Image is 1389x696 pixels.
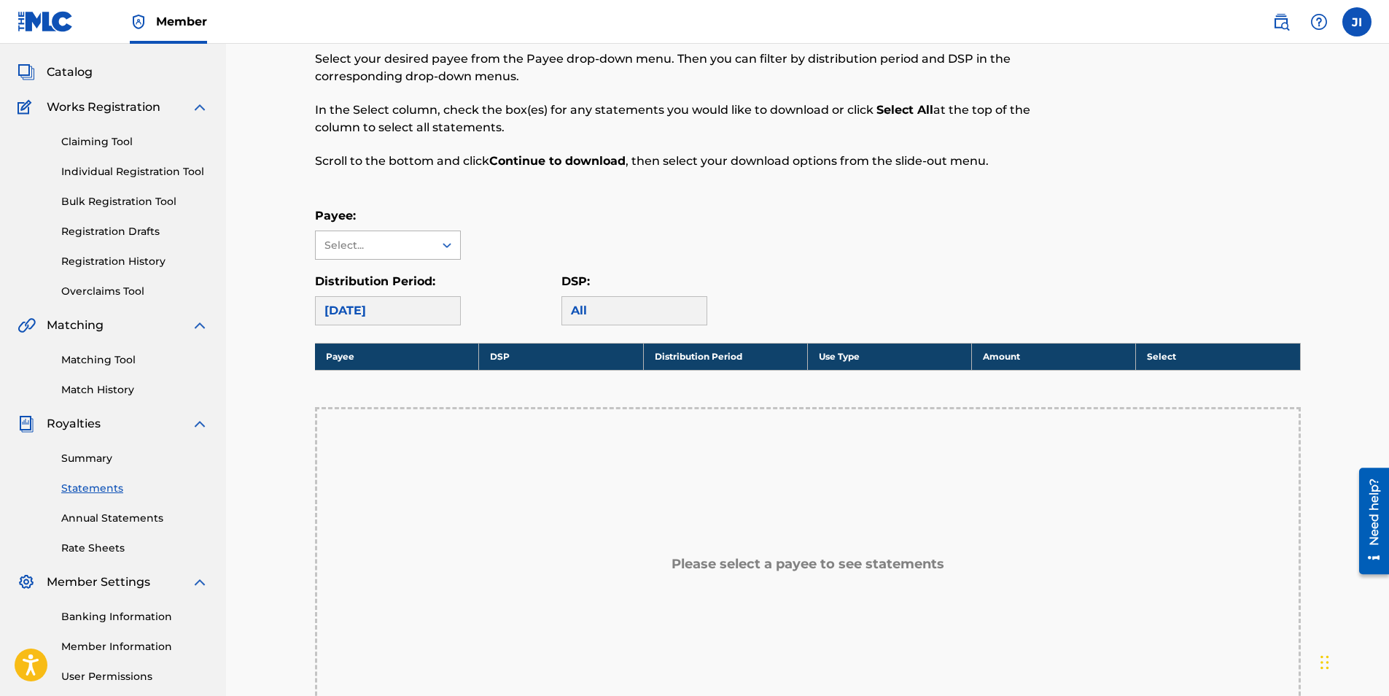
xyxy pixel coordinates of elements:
a: Matching Tool [61,352,209,368]
th: Distribution Period [643,343,807,370]
strong: Select All [876,103,933,117]
div: Help [1304,7,1334,36]
iframe: Chat Widget [1316,626,1389,696]
div: Arrastrar [1320,641,1329,684]
span: Member [156,13,207,30]
div: Widget de chat [1316,626,1389,696]
span: Matching [47,317,104,334]
span: Catalog [47,63,93,81]
a: Annual Statements [61,511,209,526]
label: Payee: [315,209,356,223]
a: Public Search [1267,7,1296,36]
span: Royalties [47,415,101,433]
a: Overclaims Tool [61,284,209,299]
img: expand [191,317,209,334]
th: Payee [315,343,479,370]
img: Member Settings [17,573,35,591]
a: Registration Drafts [61,224,209,239]
img: help [1310,13,1328,31]
img: Royalties [17,415,35,433]
div: Select... [324,238,424,253]
img: Works Registration [17,98,36,116]
a: Individual Registration Tool [61,164,209,179]
img: Top Rightsholder [130,13,147,31]
img: expand [191,415,209,433]
th: DSP [479,343,643,370]
a: Bulk Registration Tool [61,194,209,209]
a: Claiming Tool [61,134,209,150]
a: User Permissions [61,669,209,684]
iframe: Resource Center [1348,463,1389,580]
a: Registration History [61,254,209,269]
img: expand [191,98,209,116]
p: In the Select column, check the box(es) for any statements you would like to download or click at... [315,101,1074,136]
p: Scroll to the bottom and click , then select your download options from the slide-out menu. [315,152,1074,170]
strong: Continue to download [489,154,626,168]
h5: Please select a payee to see statements [672,556,944,573]
th: Select [1136,343,1300,370]
img: MLC Logo [17,11,74,32]
a: Match History [61,382,209,398]
th: Use Type [807,343,971,370]
a: SummarySummary [17,28,106,46]
div: User Menu [1342,7,1372,36]
label: Distribution Period: [315,274,435,288]
p: Select your desired payee from the Payee drop-down menu. Then you can filter by distribution peri... [315,50,1074,85]
span: Works Registration [47,98,160,116]
span: Member Settings [47,573,150,591]
label: DSP: [561,274,590,288]
a: Summary [61,451,209,466]
th: Amount [972,343,1136,370]
a: Banking Information [61,609,209,625]
img: Catalog [17,63,35,81]
a: Statements [61,481,209,496]
img: search [1272,13,1290,31]
a: Member Information [61,639,209,654]
a: Rate Sheets [61,541,209,556]
img: Matching [17,317,36,334]
a: CatalogCatalog [17,63,93,81]
img: expand [191,573,209,591]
